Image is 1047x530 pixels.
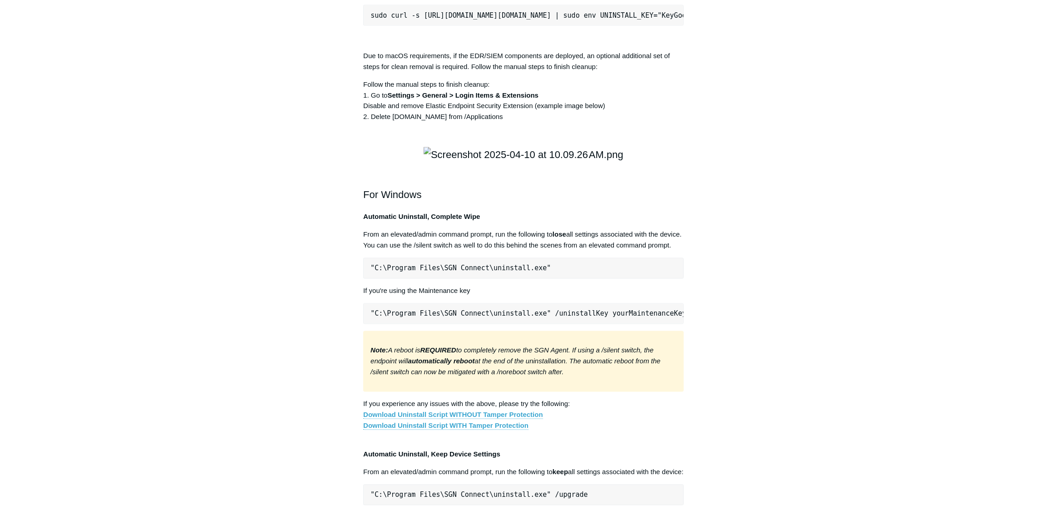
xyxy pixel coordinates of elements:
a: Download Uninstall Script WITH Tamper Protection [363,422,528,430]
pre: "C:\Program Files\SGN Connect\uninstall.exe" /uninstallKey yourMaintenanceKeyHere [363,303,684,324]
p: If you experience any issues with the above, please try the following: [363,399,684,431]
strong: keep [553,468,568,476]
span: "C:\Program Files\SGN Connect\uninstall.exe" /upgrade [370,491,588,499]
a: Download Uninstall Script WITHOUT Tamper Protection [363,411,543,419]
img: Screenshot 2025-04-10 at 10.09.26 AM.png [424,147,623,163]
span: "C:\Program Files\SGN Connect\uninstall.exe" [370,264,551,272]
p: Follow the manual steps to finish cleanup: 1. Go to Disable and remove Elastic Endpoint Security ... [363,79,684,123]
p: Due to macOS requirements, if the EDR/SIEM components are deployed, an optional additional set of... [363,50,684,72]
span: From an elevated/admin command prompt, run the following to all settings associated with the devi... [363,231,682,249]
strong: lose [553,231,566,238]
strong: Note: [370,347,388,354]
strong: Automatic Uninstall, Keep Device Settings [363,451,500,458]
strong: automatically reboot [408,357,475,365]
em: A reboot is to completely remove the SGN Agent. If using a /silent switch, the endpoint will at t... [370,347,661,376]
pre: sudo curl -s [URL][DOMAIN_NAME][DOMAIN_NAME] | sudo env UNINSTALL_KEY="KeyGoesHere" bash -s -- -f [363,5,684,26]
strong: Automatic Uninstall, Complete Wipe [363,213,480,221]
strong: Settings > General > Login Items & Extensions [388,91,539,99]
span: From an elevated/admin command prompt, run the following to all settings associated with the device: [363,468,683,476]
h2: For Windows [363,171,684,203]
p: If you're using the Maintenance key [363,286,684,297]
strong: REQUIRED [420,347,456,354]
